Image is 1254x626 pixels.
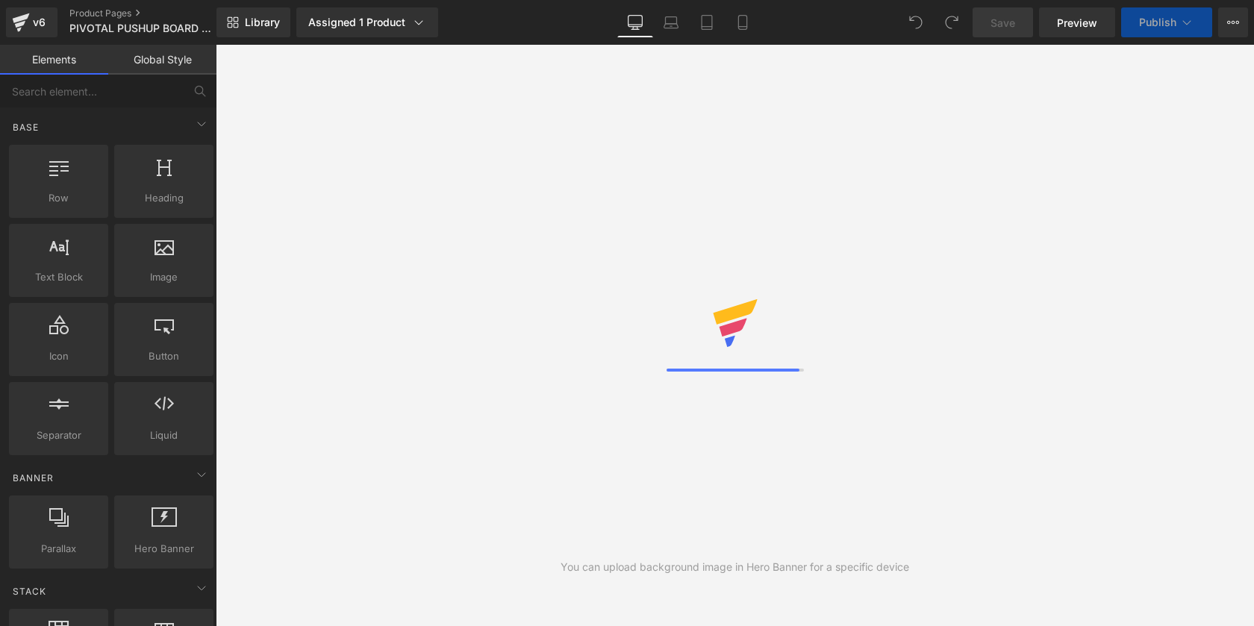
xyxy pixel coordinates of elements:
span: Text Block [13,269,104,285]
span: Image [119,269,209,285]
a: v6 [6,7,57,37]
button: Undo [901,7,931,37]
a: Laptop [653,7,689,37]
button: More [1218,7,1248,37]
span: Liquid [119,428,209,443]
span: Icon [13,348,104,364]
span: Banner [11,471,55,485]
a: Mobile [725,7,761,37]
span: Heading [119,190,209,206]
div: Assigned 1 Product [308,15,426,30]
a: Preview [1039,7,1115,37]
div: v6 [30,13,49,32]
a: Desktop [617,7,653,37]
a: New Library [216,7,290,37]
span: Stack [11,584,48,598]
a: Global Style [108,45,216,75]
span: Library [245,16,280,29]
span: Publish [1139,16,1176,28]
span: PIVOTAL PUSHUP BOARD PAGE ( Big Shoulder ( Not Display)) _PB [69,22,213,34]
span: Preview [1057,15,1097,31]
button: Redo [937,7,967,37]
span: Base [11,120,40,134]
div: You can upload background image in Hero Banner for a specific device [561,559,909,575]
span: Parallax [13,541,104,557]
span: Hero Banner [119,541,209,557]
span: Separator [13,428,104,443]
span: Save [991,15,1015,31]
button: Publish [1121,7,1212,37]
span: Row [13,190,104,206]
span: Button [119,348,209,364]
a: Product Pages [69,7,241,19]
a: Tablet [689,7,725,37]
